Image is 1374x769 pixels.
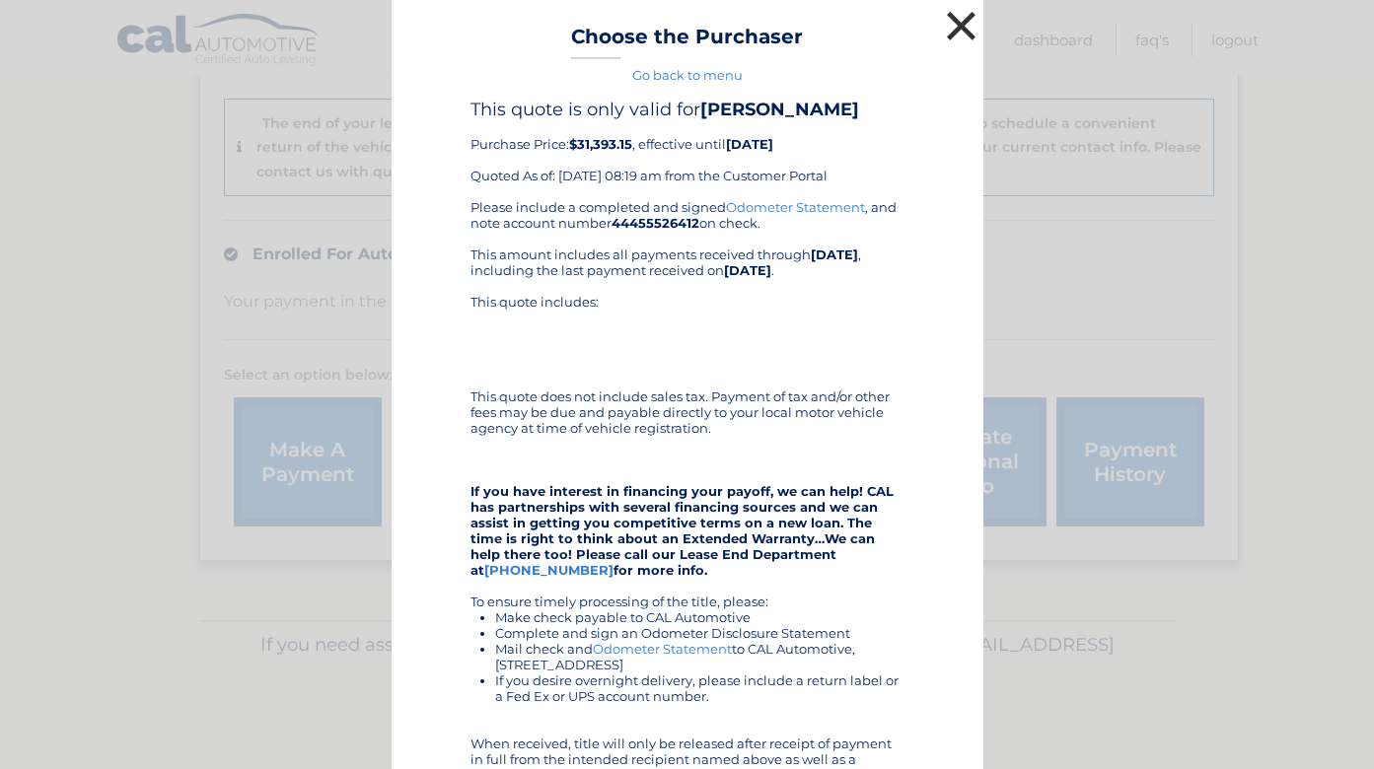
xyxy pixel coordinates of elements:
button: × [942,6,981,45]
li: Make check payable to CAL Automotive [495,609,904,625]
a: Go back to menu [632,67,743,83]
a: [PHONE_NUMBER] [484,562,614,578]
a: Odometer Statement [593,641,732,657]
div: This quote includes: [470,294,904,373]
b: [DATE] [811,246,858,262]
strong: If you have interest in financing your payoff, we can help! CAL has partnerships with several fin... [470,483,894,578]
h4: This quote is only valid for [470,99,904,120]
li: Complete and sign an Odometer Disclosure Statement [495,625,904,641]
a: Odometer Statement [726,199,865,215]
div: Purchase Price: , effective until Quoted As of: [DATE] 08:19 am from the Customer Portal [470,99,904,199]
b: [DATE] [724,262,771,278]
b: $31,393.15 [569,136,632,152]
h3: Choose the Purchaser [571,25,803,59]
b: [DATE] [726,136,773,152]
b: [PERSON_NAME] [700,99,859,120]
li: Mail check and to CAL Automotive, [STREET_ADDRESS] [495,641,904,672]
li: If you desire overnight delivery, please include a return label or a Fed Ex or UPS account number. [495,672,904,704]
b: 44455526412 [612,215,699,231]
